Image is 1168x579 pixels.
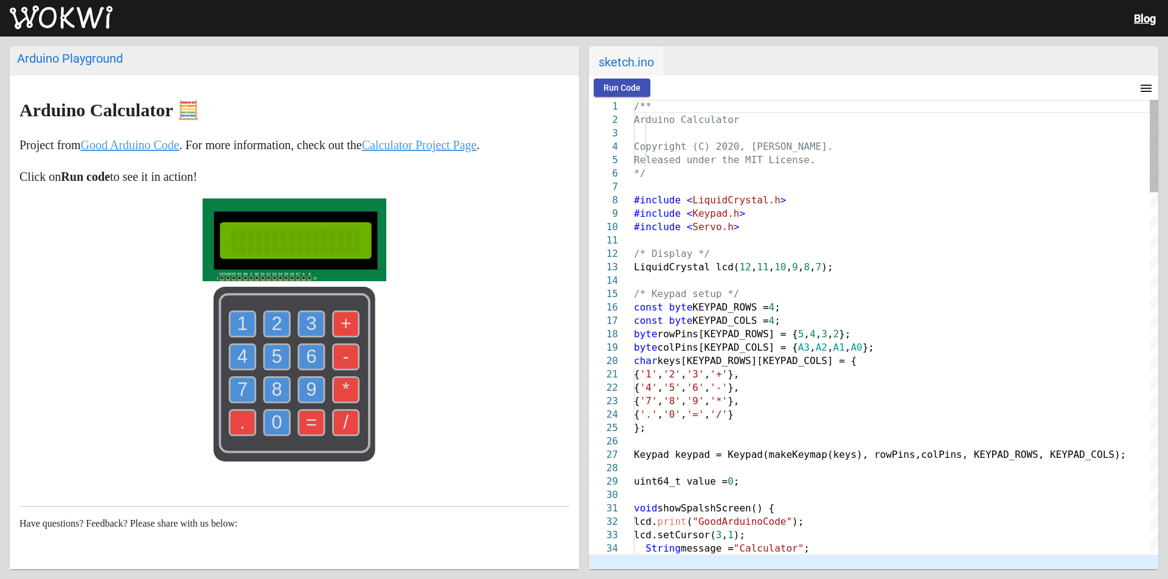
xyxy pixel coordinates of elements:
div: 25 [589,421,618,435]
span: '1' [640,368,658,380]
span: rowPins[KEYPAD_ROWS] = { [658,328,798,340]
span: , [681,368,687,380]
span: , [810,261,816,273]
span: > [734,221,740,233]
span: }, [728,382,739,393]
button: Run Code [594,79,650,97]
span: 0 [728,475,734,487]
span: }, [728,368,739,380]
span: '5' [663,382,681,393]
span: #include [634,221,681,233]
span: > [739,208,745,219]
span: 10 [774,261,786,273]
span: 3 [716,529,722,541]
div: 26 [589,435,618,448]
div: 6 [589,167,618,180]
span: byte [634,328,658,340]
span: const [634,315,663,326]
mat-icon: menu [1139,81,1153,96]
span: }; [863,342,874,353]
span: 7 [816,261,822,273]
span: Keypad.h [692,208,739,219]
span: /* Display */ [634,248,710,259]
span: { [634,409,640,420]
span: '8' [663,395,681,407]
span: message = [681,542,734,554]
span: , [827,342,833,353]
span: { [634,382,640,393]
div: 4 [589,140,618,153]
span: Run Code [603,83,641,93]
span: /* Keypad setup */ [634,288,739,300]
div: 24 [589,408,618,421]
span: 4 [810,328,816,340]
span: '3' [687,368,704,380]
div: 10 [589,220,618,234]
div: 29 [589,475,618,488]
div: 31 [589,502,618,515]
p: Click on to see it in action! [19,167,569,186]
span: , [658,368,664,380]
span: KEYPAD_COLS = [692,315,768,326]
span: A2 [816,342,827,353]
span: }; [634,422,645,433]
div: 7 [589,180,618,194]
span: 11 [757,261,768,273]
span: lcd. [634,516,658,527]
div: 27 [589,448,618,461]
span: Released under the MIT License. [634,154,816,166]
span: , [658,395,664,407]
span: Have questions? Feedback? Please share with us below: [19,518,238,528]
span: ); [792,516,804,527]
span: , [751,261,757,273]
span: , [681,409,687,420]
span: }, [728,395,739,407]
div: 32 [589,515,618,528]
div: 8 [589,194,618,207]
a: Blog [1134,12,1156,25]
span: 4 [769,301,775,313]
div: 16 [589,301,618,314]
span: const [634,301,663,313]
span: }; [839,328,850,340]
span: LiquidCrystal.h [692,194,780,206]
span: #include [634,194,681,206]
div: 11 [589,234,618,247]
span: , [681,395,687,407]
span: , [845,342,851,353]
span: String [645,542,681,554]
span: print [658,516,687,527]
img: Wokwi [10,5,113,30]
p: Project from . For more information, check out the . [19,135,569,155]
span: , [827,328,833,340]
div: 23 [589,395,618,408]
span: , [704,395,711,407]
div: 30 [589,488,618,502]
span: , [704,382,711,393]
span: '2' [663,368,681,380]
span: Copyright (C) 2020, [PERSON_NAME]. [634,141,833,152]
span: sketch.ino [589,46,664,75]
span: "GoodArduinoCode" [692,516,792,527]
span: , [704,409,711,420]
span: "Calculator" [734,542,804,554]
div: 3 [589,127,618,140]
span: '4' [640,382,658,393]
span: uint64_t value = [634,475,728,487]
span: , [804,328,810,340]
span: 8 [804,261,810,273]
span: A1 [833,342,845,353]
span: '-' [710,382,728,393]
span: , [769,261,775,273]
span: Keypad keypad = Keypad(makeKeymap(keys), rowPins, [634,449,921,460]
span: '=' [687,409,704,420]
span: char [634,355,658,367]
span: ; [774,301,780,313]
span: 9 [792,261,798,273]
span: colPins[KEYPAD_COLS] = { [658,342,798,353]
div: 14 [589,274,618,287]
a: Calculator Project Page [362,138,477,152]
span: ); [734,529,745,541]
span: , [681,382,687,393]
span: , [722,529,728,541]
